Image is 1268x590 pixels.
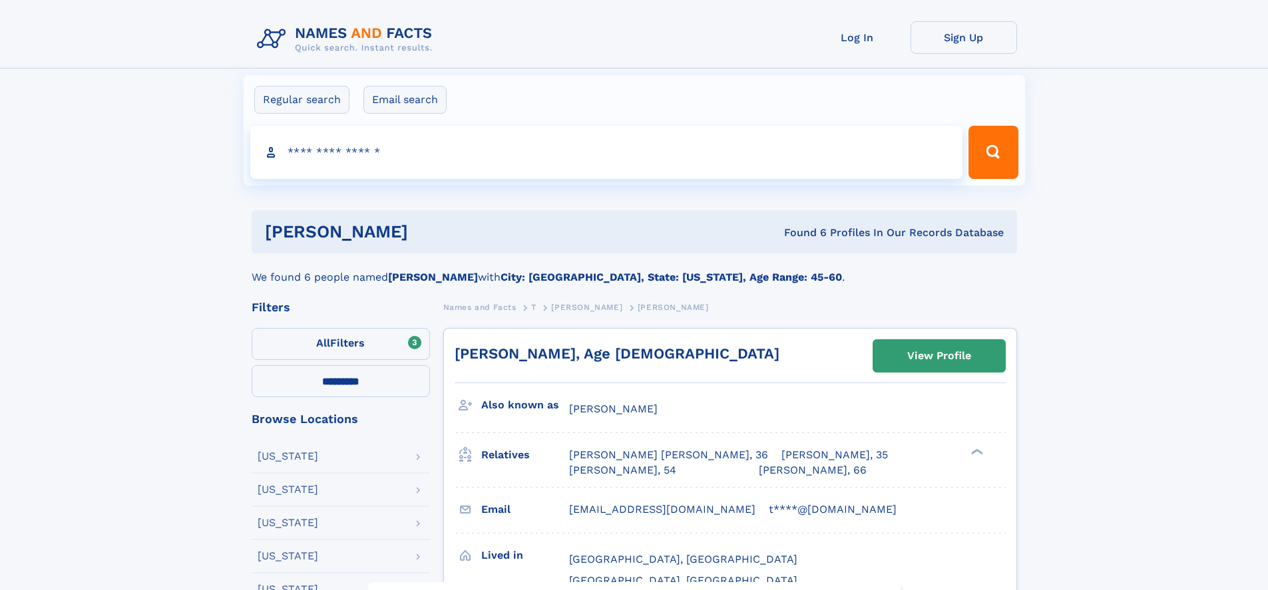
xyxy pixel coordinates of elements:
a: [PERSON_NAME], 66 [759,463,867,478]
span: [EMAIL_ADDRESS][DOMAIN_NAME] [569,503,755,516]
img: Logo Names and Facts [252,21,443,57]
div: View Profile [907,341,971,371]
a: [PERSON_NAME] [551,299,622,315]
div: Found 6 Profiles In Our Records Database [596,225,1004,240]
a: Log In [804,21,911,54]
span: [GEOGRAPHIC_DATA], [GEOGRAPHIC_DATA] [569,574,797,587]
div: We found 6 people named with . [252,253,1017,285]
a: Sign Up [911,21,1017,54]
a: View Profile [873,340,1005,372]
span: All [316,337,330,349]
span: [PERSON_NAME] [569,402,658,415]
div: ❯ [968,448,984,456]
h3: Relatives [481,444,569,466]
div: [US_STATE] [258,551,318,561]
h3: Lived in [481,544,569,567]
input: search input [250,126,963,179]
div: Filters [252,301,430,313]
b: City: [GEOGRAPHIC_DATA], State: [US_STATE], Age Range: 45-60 [501,271,842,283]
span: [PERSON_NAME] [638,303,709,312]
label: Regular search [254,86,349,114]
span: T [531,303,536,312]
a: [PERSON_NAME], Age [DEMOGRAPHIC_DATA] [455,345,779,362]
button: Search Button [968,126,1018,179]
a: [PERSON_NAME], 35 [781,448,888,462]
a: T [531,299,536,315]
label: Email search [363,86,447,114]
b: [PERSON_NAME] [388,271,478,283]
div: [US_STATE] [258,517,318,528]
h3: Also known as [481,394,569,416]
a: Names and Facts [443,299,517,315]
div: [US_STATE] [258,451,318,462]
a: [PERSON_NAME] [PERSON_NAME], 36 [569,448,768,462]
div: [US_STATE] [258,484,318,495]
label: Filters [252,328,430,360]
h3: Email [481,498,569,521]
a: [PERSON_NAME], 54 [569,463,676,478]
span: [GEOGRAPHIC_DATA], [GEOGRAPHIC_DATA] [569,553,797,565]
div: Browse Locations [252,413,430,425]
span: [PERSON_NAME] [551,303,622,312]
h1: [PERSON_NAME] [265,223,596,240]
